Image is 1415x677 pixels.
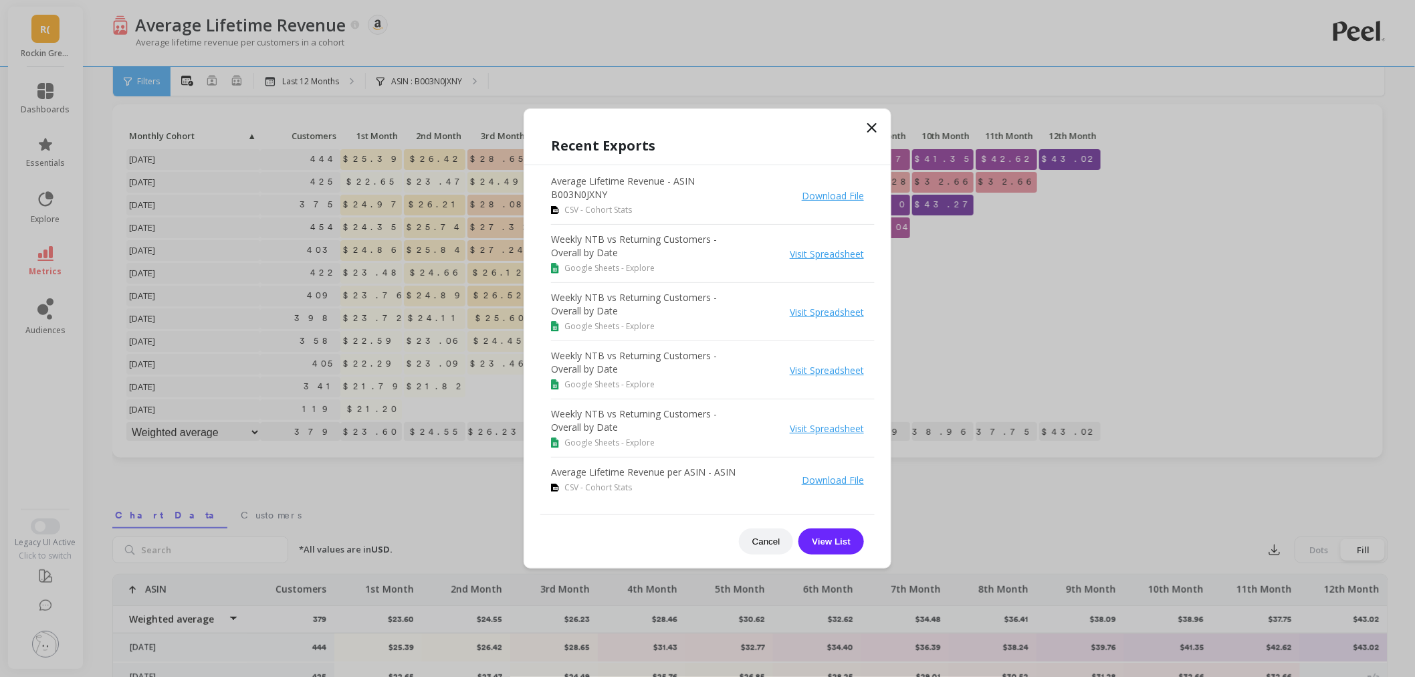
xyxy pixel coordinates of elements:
[551,466,736,479] p: Average Lifetime Revenue per ASIN - ASIN
[551,321,559,332] img: google sheets icon
[551,233,738,260] p: Weekly NTB vs Returning Customers - Overall by Date
[551,484,559,492] img: csv icon
[551,407,738,434] p: Weekly NTB vs Returning Customers - Overall by Date
[798,528,864,555] button: View List
[802,189,864,202] a: Download File
[551,263,559,274] img: google sheets icon
[564,204,632,216] span: CSV - Cohort Stats
[564,320,655,332] span: Google Sheets - Explore
[551,175,738,201] p: Average Lifetime Revenue - ASIN B003N0JXNY
[551,438,559,448] img: google sheets icon
[790,364,864,377] a: Visit Spreadsheet
[551,379,559,390] img: google sheets icon
[551,291,738,318] p: Weekly NTB vs Returning Customers - Overall by Date
[564,482,632,494] span: CSV - Cohort Stats
[802,474,864,486] a: Download File
[551,349,738,376] p: Weekly NTB vs Returning Customers - Overall by Date
[790,306,864,318] a: Visit Spreadsheet
[564,379,655,391] span: Google Sheets - Explore
[564,437,655,449] span: Google Sheets - Explore
[790,248,864,260] a: Visit Spreadsheet
[790,422,864,435] a: Visit Spreadsheet
[564,262,655,274] span: Google Sheets - Explore
[551,136,864,156] h1: Recent Exports
[551,206,559,214] img: csv icon
[739,528,794,555] button: Cancel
